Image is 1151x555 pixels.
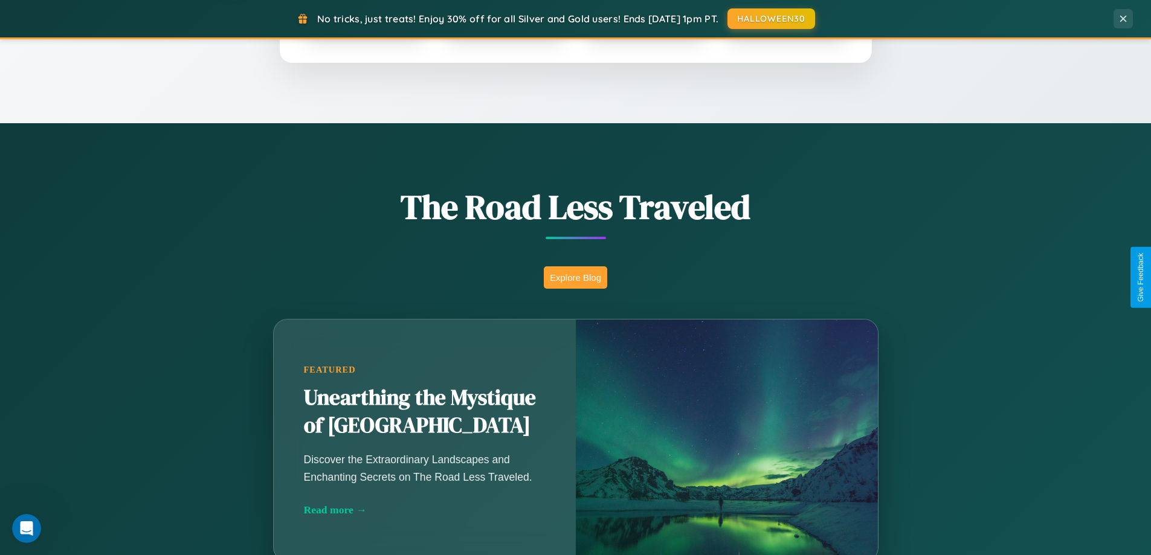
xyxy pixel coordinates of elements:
div: Featured [304,365,546,375]
button: Explore Blog [544,266,607,289]
div: Read more → [304,504,546,516]
button: HALLOWEEN30 [727,8,815,29]
iframe: Intercom live chat [12,514,41,543]
span: No tricks, just treats! Enjoy 30% off for all Silver and Gold users! Ends [DATE] 1pm PT. [317,13,718,25]
div: Give Feedback [1136,253,1145,302]
h1: The Road Less Traveled [213,184,938,230]
p: Discover the Extraordinary Landscapes and Enchanting Secrets on The Road Less Traveled. [304,451,546,485]
h2: Unearthing the Mystique of [GEOGRAPHIC_DATA] [304,384,546,440]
